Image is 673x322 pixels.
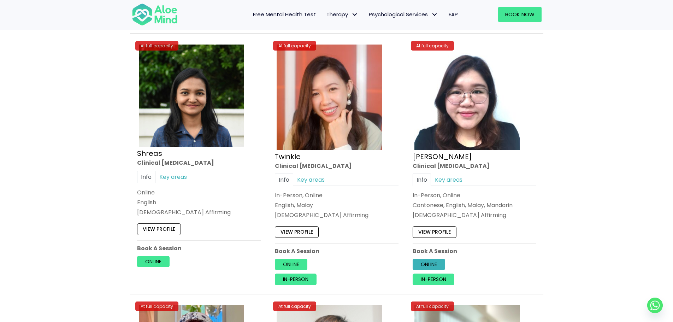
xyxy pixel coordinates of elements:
img: Aloe mind Logo [132,3,178,26]
span: Psychological Services [369,11,438,18]
div: At full capacity [273,301,316,311]
div: Online [137,188,261,197]
a: EAP [443,7,463,22]
a: Key areas [293,174,329,186]
span: Free Mental Health Test [253,11,316,18]
div: At full capacity [411,301,454,311]
div: In-Person, Online [413,191,536,199]
a: View profile [413,226,456,238]
a: Online [137,256,170,267]
a: TherapyTherapy: submenu [321,7,364,22]
p: Book A Session [137,244,261,252]
div: At full capacity [135,41,178,51]
div: [DEMOGRAPHIC_DATA] Affirming [275,211,399,219]
a: In-person [413,274,454,285]
a: Info [137,170,155,183]
a: View profile [137,223,181,235]
div: Clinical [MEDICAL_DATA] [275,162,399,170]
a: Key areas [431,174,466,186]
img: Wei Shan_Profile-300×300 [414,45,520,150]
a: Online [413,259,445,270]
a: Twinkle [275,151,301,161]
span: Psychological Services: submenu [430,10,440,20]
p: Book A Session [275,247,399,255]
div: At full capacity [273,41,316,51]
nav: Menu [187,7,463,22]
div: Clinical [MEDICAL_DATA] [413,162,536,170]
img: twinkle_cropped-300×300 [277,45,382,150]
div: [DEMOGRAPHIC_DATA] Affirming [413,211,536,219]
a: Info [275,174,293,186]
a: Psychological ServicesPsychological Services: submenu [364,7,443,22]
div: Clinical [MEDICAL_DATA] [137,159,261,167]
div: At full capacity [411,41,454,51]
a: Book Now [498,7,542,22]
span: Book Now [505,11,535,18]
a: Free Mental Health Test [248,7,321,22]
span: EAP [449,11,458,18]
img: Shreas clinical psychologist [139,45,244,147]
p: English [137,198,261,206]
a: In-person [275,274,317,285]
a: Info [413,174,431,186]
a: [PERSON_NAME] [413,151,472,161]
div: In-Person, Online [275,191,399,199]
p: Cantonese, English, Malay, Mandarin [413,201,536,209]
span: Therapy [326,11,358,18]
a: Shreas [137,148,162,158]
a: View profile [275,226,319,238]
a: Key areas [155,170,191,183]
a: Whatsapp [647,298,663,313]
p: Book A Session [413,247,536,255]
a: Online [275,259,307,270]
span: Therapy: submenu [350,10,360,20]
div: [DEMOGRAPHIC_DATA] Affirming [137,208,261,216]
p: English, Malay [275,201,399,209]
div: At full capacity [135,301,178,311]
